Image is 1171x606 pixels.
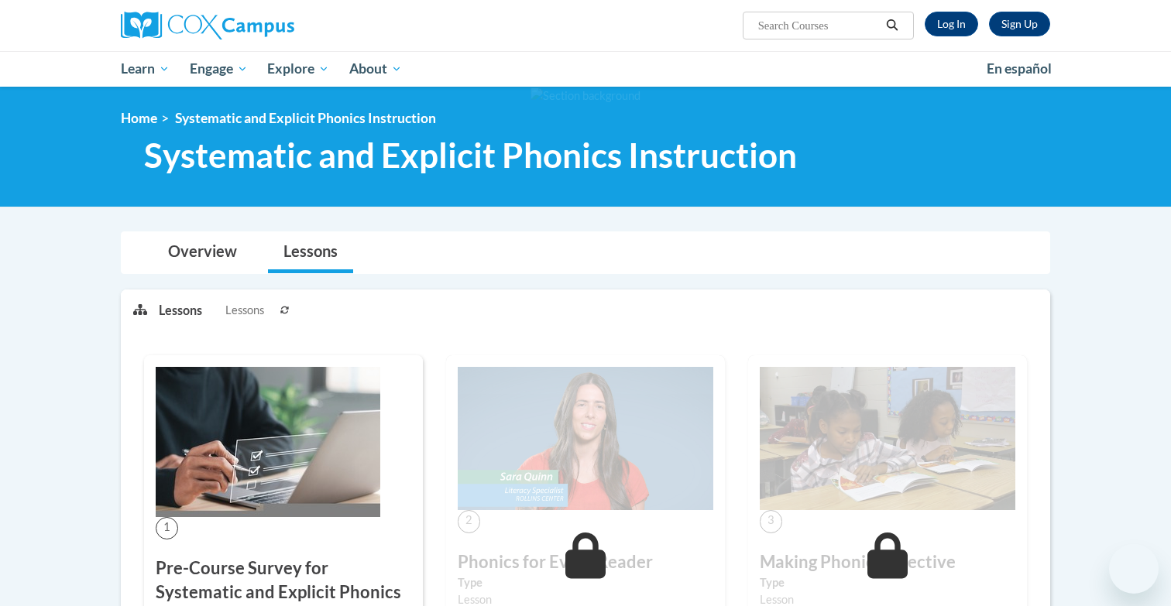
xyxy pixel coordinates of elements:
[881,16,904,35] button: Search
[267,60,329,78] span: Explore
[339,51,412,87] a: About
[531,87,640,104] img: Section background
[458,550,713,574] h3: Phonics for Every Reader
[458,510,480,532] span: 2
[156,517,178,539] span: 1
[159,302,202,319] p: Lessons
[925,12,978,36] a: Log In
[156,367,380,517] img: Course Image
[225,302,264,319] span: Lessons
[153,232,252,273] a: Overview
[760,367,1015,511] img: Course Image
[987,60,1052,77] span: En español
[989,12,1050,36] a: Register
[760,574,1015,591] label: Type
[111,51,180,87] a: Learn
[190,60,248,78] span: Engage
[98,51,1073,87] div: Main menu
[349,60,402,78] span: About
[121,12,415,39] a: Cox Campus
[121,110,157,126] a: Home
[760,550,1015,574] h3: Making Phonics Effective
[757,16,881,35] input: Search Courses
[175,110,436,126] span: Systematic and Explicit Phonics Instruction
[121,60,170,78] span: Learn
[121,12,294,39] img: Cox Campus
[760,510,782,532] span: 3
[257,51,339,87] a: Explore
[977,53,1062,85] a: En español
[458,367,713,511] img: Course Image
[268,232,353,273] a: Lessons
[144,135,797,176] span: Systematic and Explicit Phonics Instruction
[458,574,713,591] label: Type
[180,51,258,87] a: Engage
[1109,544,1159,594] iframe: Button to launch messaging window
